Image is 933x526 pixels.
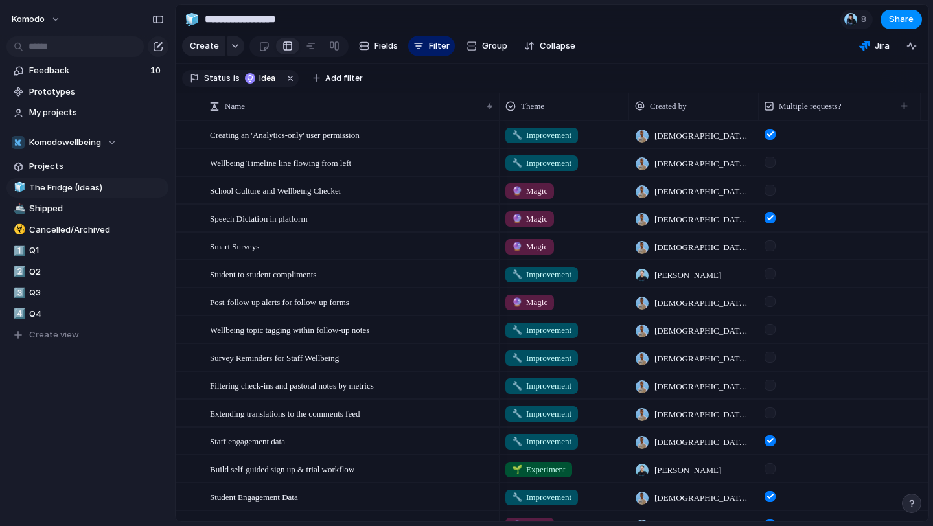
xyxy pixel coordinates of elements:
[512,158,522,168] span: 🔧
[654,213,753,226] span: [DEMOGRAPHIC_DATA][PERSON_NAME]
[861,13,870,26] span: 8
[654,185,753,198] span: [DEMOGRAPHIC_DATA][PERSON_NAME]
[512,409,522,418] span: 🔧
[512,353,522,363] span: 🔧
[654,241,753,254] span: [DEMOGRAPHIC_DATA][PERSON_NAME]
[512,492,522,502] span: 🔧
[29,223,164,236] span: Cancelled/Archived
[29,328,79,341] span: Create view
[6,82,168,102] a: Prototypes
[210,266,316,281] span: Student to student compliments
[210,294,349,309] span: Post-follow up alerts for follow-up forms
[654,436,753,449] span: [DEMOGRAPHIC_DATA][PERSON_NAME]
[190,40,219,52] span: Create
[408,36,455,56] button: Filter
[210,378,374,393] span: Filtering check-ins and pastoral notes by metrics
[12,13,45,26] span: Komodo
[654,325,753,337] span: [DEMOGRAPHIC_DATA][PERSON_NAME]
[12,308,25,321] button: 4️⃣
[650,100,687,113] span: Created by
[325,73,363,84] span: Add filter
[182,36,225,56] button: Create
[210,406,360,420] span: Extending translations to the comments feed
[6,220,168,240] div: ☣️Cancelled/Archived
[210,322,369,337] span: Wellbeing topic tagging within follow-up notes
[889,13,914,26] span: Share
[374,40,398,52] span: Fields
[512,240,547,253] span: Magic
[233,73,240,84] span: is
[512,296,547,309] span: Magic
[654,464,721,477] span: [PERSON_NAME]
[6,262,168,282] a: 2️⃣Q2
[6,9,67,30] button: Komodo
[210,127,360,142] span: Creating an 'Analytics-only' user permission
[519,36,581,56] button: Collapse
[512,185,547,198] span: Magic
[512,380,571,393] span: Improvement
[854,36,895,56] button: Jira
[29,86,164,98] span: Prototypes
[6,283,168,303] div: 3️⃣Q3
[6,241,168,260] div: 1️⃣Q1
[429,40,450,52] span: Filter
[512,212,547,225] span: Magic
[654,130,753,143] span: [DEMOGRAPHIC_DATA][PERSON_NAME]
[460,36,514,56] button: Group
[14,222,23,237] div: ☣️
[14,180,23,195] div: 🧊
[29,308,164,321] span: Q4
[210,155,351,170] span: Wellbeing Timeline line flowing from left
[512,186,522,196] span: 🔮
[29,266,164,279] span: Q2
[150,64,163,77] span: 10
[512,491,571,504] span: Improvement
[12,202,25,215] button: 🚢
[12,266,25,279] button: 2️⃣
[29,64,146,77] span: Feedback
[512,130,522,140] span: 🔧
[210,183,341,198] span: School Culture and Wellbeing Checker
[875,40,890,52] span: Jira
[259,73,278,84] span: Idea
[12,223,25,236] button: ☣️
[14,286,23,301] div: 3️⃣
[185,10,199,28] div: 🧊
[241,71,282,86] button: Idea
[12,181,25,194] button: 🧊
[6,304,168,324] a: 4️⃣Q4
[512,435,571,448] span: Improvement
[210,489,298,504] span: Student Engagement Data
[512,297,522,307] span: 🔮
[654,352,753,365] span: [DEMOGRAPHIC_DATA][PERSON_NAME]
[29,160,164,173] span: Projects
[654,492,753,505] span: [DEMOGRAPHIC_DATA][PERSON_NAME]
[204,73,231,84] span: Status
[29,202,164,215] span: Shipped
[14,201,23,216] div: 🚢
[210,211,308,225] span: Speech Dictation in platform
[231,71,242,86] button: is
[512,269,522,279] span: 🔧
[6,133,168,152] button: Komodowellbeing
[512,464,522,474] span: 🌱
[512,214,522,223] span: 🔮
[512,129,571,142] span: Improvement
[210,350,339,365] span: Survey Reminders for Staff Wellbeing
[521,100,544,113] span: Theme
[6,178,168,198] a: 🧊The Fridge (Ideas)
[29,286,164,299] span: Q3
[181,9,202,30] button: 🧊
[14,244,23,258] div: 1️⃣
[512,437,522,446] span: 🔧
[512,381,522,391] span: 🔧
[512,268,571,281] span: Improvement
[654,297,753,310] span: [DEMOGRAPHIC_DATA][PERSON_NAME]
[354,36,403,56] button: Fields
[654,157,753,170] span: [DEMOGRAPHIC_DATA][PERSON_NAME]
[210,433,285,448] span: Staff engagement data
[6,199,168,218] div: 🚢Shipped
[210,461,354,476] span: Build self-guided sign up & trial workflow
